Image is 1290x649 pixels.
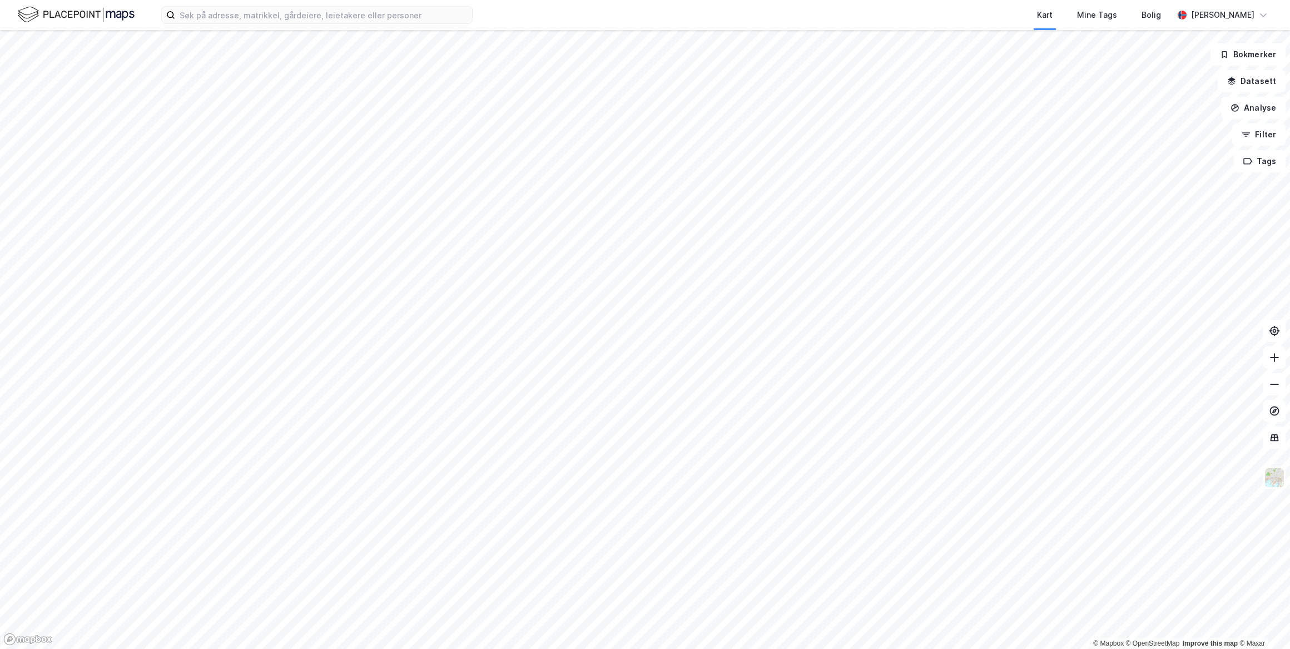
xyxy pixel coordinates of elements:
div: [PERSON_NAME] [1191,8,1254,22]
img: Z [1264,467,1285,488]
button: Datasett [1218,70,1286,92]
a: Mapbox homepage [3,633,52,646]
button: Analyse [1221,97,1286,119]
a: Improve this map [1183,640,1238,647]
img: logo.f888ab2527a4732fd821a326f86c7f29.svg [18,5,135,24]
iframe: Chat Widget [1234,596,1290,649]
button: Filter [1232,123,1286,146]
div: Kontrollprogram for chat [1234,596,1290,649]
div: Mine Tags [1077,8,1117,22]
button: Tags [1234,150,1286,172]
a: Mapbox [1093,640,1124,647]
input: Søk på adresse, matrikkel, gårdeiere, leietakere eller personer [175,7,472,23]
div: Kart [1037,8,1053,22]
div: Bolig [1142,8,1161,22]
button: Bokmerker [1210,43,1286,66]
a: OpenStreetMap [1126,640,1180,647]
